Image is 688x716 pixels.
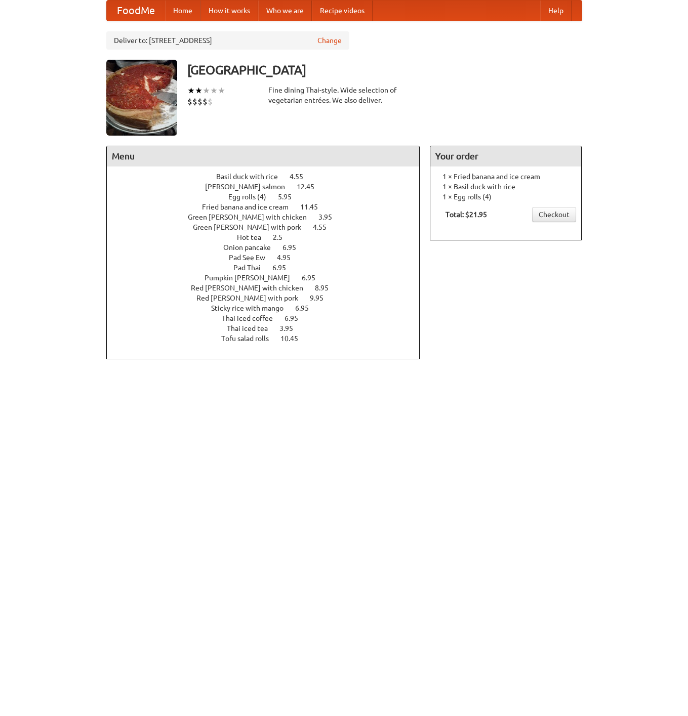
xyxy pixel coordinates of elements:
[107,1,165,21] a: FoodMe
[229,254,275,262] span: Pad See Ew
[203,96,208,107] li: $
[227,324,278,332] span: Thai iced tea
[107,146,420,166] h4: Menu
[279,324,303,332] span: 3.95
[187,96,192,107] li: $
[205,274,334,282] a: Pumpkin [PERSON_NAME] 6.95
[210,85,218,96] li: ★
[317,35,342,46] a: Change
[192,96,197,107] li: $
[300,203,328,211] span: 11.45
[216,173,288,181] span: Basil duck with rice
[258,1,312,21] a: Who we are
[200,1,258,21] a: How it works
[106,31,349,50] div: Deliver to: [STREET_ADDRESS]
[272,264,296,272] span: 6.95
[218,85,225,96] li: ★
[221,334,317,343] a: Tofu salad rolls 10.45
[205,183,333,191] a: [PERSON_NAME] salmon 12.45
[297,183,325,191] span: 12.45
[211,304,294,312] span: Sticky rice with mango
[233,264,271,272] span: Pad Thai
[233,264,305,272] a: Pad Thai 6.95
[313,223,337,231] span: 4.55
[540,1,572,21] a: Help
[221,334,279,343] span: Tofu salad rolls
[446,210,487,219] b: Total: $21.95
[430,146,581,166] h4: Your order
[216,173,322,181] a: Basil duck with rice 4.55
[196,294,342,302] a: Red [PERSON_NAME] with pork 9.95
[273,233,293,241] span: 2.5
[532,207,576,222] a: Checkout
[302,274,326,282] span: 6.95
[205,183,295,191] span: [PERSON_NAME] salmon
[435,182,576,192] li: 1 × Basil duck with rice
[188,213,351,221] a: Green [PERSON_NAME] with chicken 3.95
[318,213,342,221] span: 3.95
[435,172,576,182] li: 1 × Fried banana and ice cream
[195,85,203,96] li: ★
[222,314,283,322] span: Thai iced coffee
[237,233,271,241] span: Hot tea
[203,85,210,96] li: ★
[202,203,299,211] span: Fried banana and ice cream
[202,203,337,211] a: Fried banana and ice cream 11.45
[282,243,306,251] span: 6.95
[228,193,276,201] span: Egg rolls (4)
[188,213,317,221] span: Green [PERSON_NAME] with chicken
[205,274,300,282] span: Pumpkin [PERSON_NAME]
[280,334,308,343] span: 10.45
[193,223,311,231] span: Green [PERSON_NAME] with pork
[187,85,195,96] li: ★
[310,294,334,302] span: 9.95
[295,304,319,312] span: 6.95
[193,223,345,231] a: Green [PERSON_NAME] with pork 4.55
[227,324,312,332] a: Thai iced tea 3.95
[315,284,339,292] span: 8.95
[197,96,203,107] li: $
[229,254,309,262] a: Pad See Ew 4.95
[312,1,373,21] a: Recipe videos
[228,193,310,201] a: Egg rolls (4) 5.95
[290,173,313,181] span: 4.55
[211,304,328,312] a: Sticky rice with mango 6.95
[187,60,582,80] h3: [GEOGRAPHIC_DATA]
[196,294,308,302] span: Red [PERSON_NAME] with pork
[435,192,576,202] li: 1 × Egg rolls (4)
[237,233,301,241] a: Hot tea 2.5
[223,243,281,251] span: Onion pancake
[191,284,347,292] a: Red [PERSON_NAME] with chicken 8.95
[285,314,308,322] span: 6.95
[191,284,313,292] span: Red [PERSON_NAME] with chicken
[208,96,213,107] li: $
[278,193,302,201] span: 5.95
[165,1,200,21] a: Home
[106,60,177,136] img: angular.jpg
[268,85,420,105] div: Fine dining Thai-style. Wide selection of vegetarian entrées. We also deliver.
[222,314,317,322] a: Thai iced coffee 6.95
[223,243,315,251] a: Onion pancake 6.95
[277,254,301,262] span: 4.95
